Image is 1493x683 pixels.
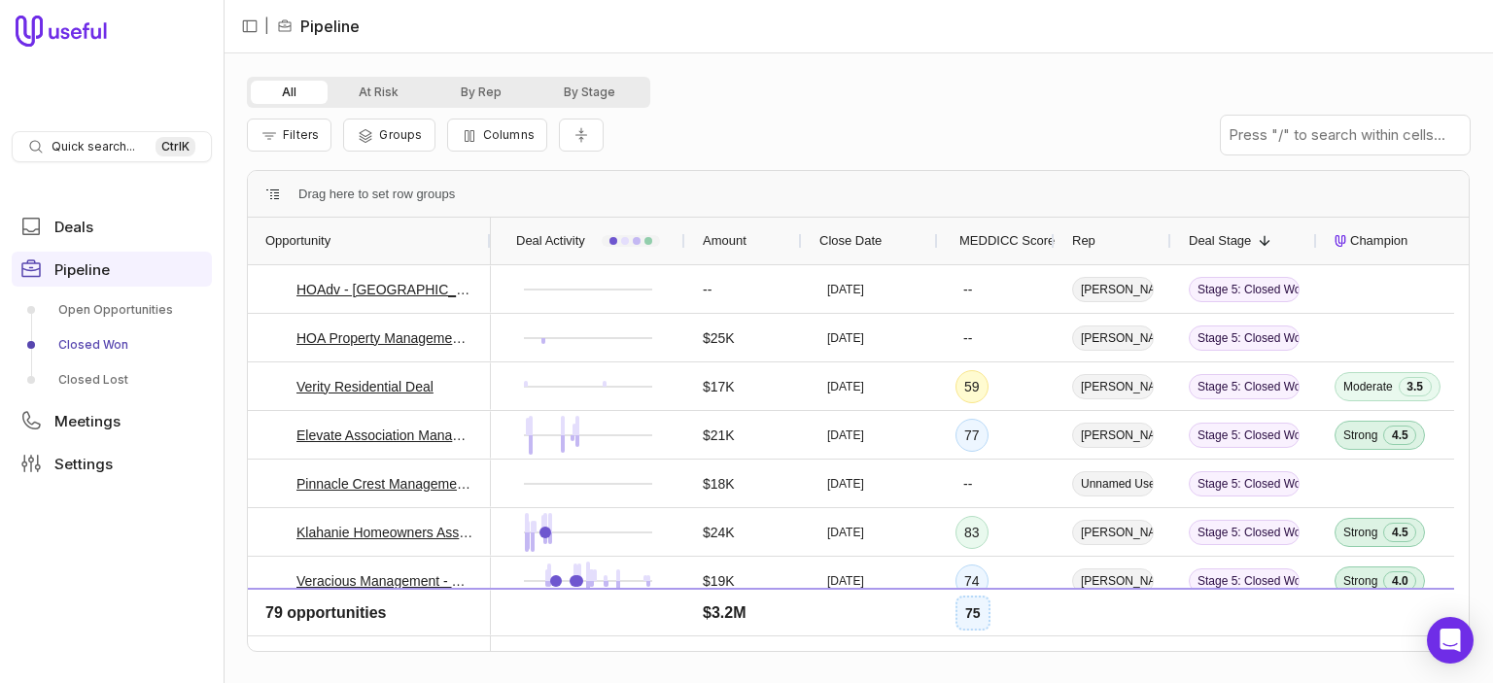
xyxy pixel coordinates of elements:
[1072,617,1154,642] span: [PERSON_NAME]
[703,618,735,641] span: $84K
[12,209,212,244] a: Deals
[955,274,980,305] div: --
[1189,423,1300,448] span: Stage 5: Closed Won
[296,472,473,495] a: Pinnacle Crest Management Deal
[1343,427,1377,443] span: Strong
[298,183,455,206] div: Row Groups
[277,15,360,38] li: Pipeline
[1189,471,1300,496] span: Stage 5: Closed Won
[703,424,735,447] span: $21K
[1343,379,1393,394] span: Moderate
[247,119,331,152] button: Filter Pipeline
[296,326,473,350] a: HOA Property Management LLC Deal
[516,229,585,253] span: Deal Activity
[483,127,535,142] span: Columns
[1383,523,1416,542] span: 4.5
[1072,374,1154,399] span: [PERSON_NAME]
[1343,622,1393,637] span: Moderate
[955,613,989,646] div: 74
[296,375,434,398] a: Verity Residential Deal
[533,81,646,104] button: By Stage
[1343,573,1377,589] span: Strong
[703,278,712,301] span: --
[12,294,212,395] div: Pipeline submenu
[703,472,735,495] span: $18K
[703,569,735,593] span: $19K
[54,220,93,234] span: Deals
[430,81,533,104] button: By Rep
[827,427,864,443] time: [DATE]
[283,127,319,142] span: Filters
[343,119,434,152] button: Group Pipeline
[1399,377,1432,396] span: 3.5
[1189,277,1300,302] span: Stage 5: Closed Won
[955,323,980,354] div: --
[1383,571,1416,591] span: 4.0
[827,282,864,297] time: [DATE]
[235,12,264,41] button: Collapse sidebar
[264,15,269,38] span: |
[1072,277,1154,302] span: [PERSON_NAME]
[296,569,473,593] a: Veracious Management - New Deal
[54,262,110,277] span: Pipeline
[955,419,989,452] div: 77
[703,375,735,398] span: $17K
[703,326,735,350] span: $25K
[1072,229,1095,253] span: Rep
[955,218,1037,264] div: MEDDICC Score
[1072,325,1154,351] span: [PERSON_NAME]
[1221,116,1470,154] input: Press "/" to search within cells...
[296,618,410,641] a: Elim Services Deal
[827,476,864,492] time: [DATE]
[1189,229,1251,253] span: Deal Stage
[955,370,989,403] div: 59
[12,294,212,325] a: Open Opportunities
[1072,520,1154,545] span: [PERSON_NAME]
[447,119,547,152] button: Columns
[379,127,422,142] span: Groups
[827,379,864,394] time: [DATE]
[703,229,746,253] span: Amount
[12,403,212,438] a: Meetings
[955,516,989,549] div: 83
[296,521,473,544] a: Klahanie Homeowners Association Deal
[1383,426,1416,445] span: 4.5
[1189,325,1300,351] span: Stage 5: Closed Won
[12,329,212,360] a: Closed Won
[1189,374,1300,399] span: Stage 5: Closed Won
[54,457,113,471] span: Settings
[559,119,604,153] button: Collapse all rows
[819,229,882,253] span: Close Date
[298,183,455,206] span: Drag here to set row groups
[1427,617,1474,664] div: Open Intercom Messenger
[251,81,328,104] button: All
[1189,568,1300,594] span: Stage 5: Closed Won
[1072,568,1154,594] span: [PERSON_NAME]
[12,364,212,395] a: Closed Lost
[827,330,864,346] time: [DATE]
[827,622,864,637] time: [DATE]
[1072,423,1154,448] span: [PERSON_NAME]
[703,521,735,544] span: $24K
[1350,229,1407,253] span: Champion
[265,229,330,253] span: Opportunity
[156,137,195,156] kbd: Ctrl K
[955,564,989,598] div: 74
[1343,525,1377,540] span: Strong
[296,424,473,447] a: Elevate Association Management Deal
[1072,471,1154,496] span: Unnamed User
[52,139,135,154] span: Quick search...
[1189,520,1300,545] span: Stage 5: Closed Won
[12,446,212,481] a: Settings
[827,573,864,589] time: [DATE]
[827,525,864,540] time: [DATE]
[1189,617,1300,642] span: Stage 5: Closed Won
[1399,620,1432,639] span: 3.5
[296,278,473,301] a: HOAdv - [GEOGRAPHIC_DATA] - New Deal
[959,229,1055,253] span: MEDDICC Score
[54,414,121,428] span: Meetings
[955,468,980,499] div: --
[12,252,212,287] a: Pipeline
